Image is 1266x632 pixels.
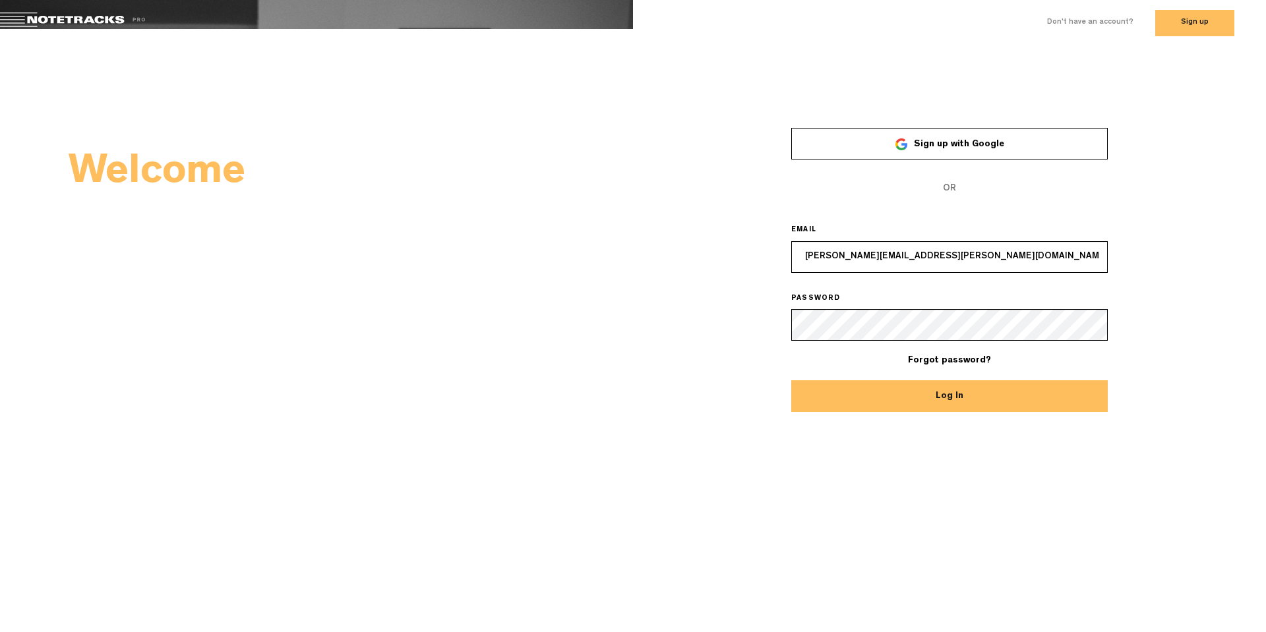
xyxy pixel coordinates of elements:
button: Log In [791,380,1108,412]
span: Sign up with Google [914,140,1004,149]
h2: Back [69,199,633,236]
h2: Welcome [69,156,633,192]
label: PASSWORD [791,294,859,304]
button: Sign up [1155,10,1234,36]
input: Email [791,241,1108,273]
label: Don't have an account? [1047,17,1133,28]
a: Forgot password? [908,356,991,365]
label: EMAIL [791,225,835,236]
span: OR [791,173,1108,204]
